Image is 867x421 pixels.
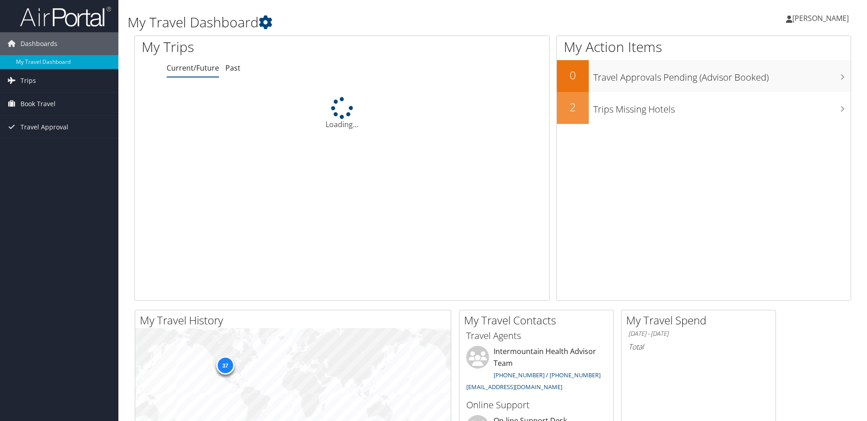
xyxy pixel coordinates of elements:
[786,5,858,32] a: [PERSON_NAME]
[494,371,601,379] a: [PHONE_NUMBER] / [PHONE_NUMBER]
[167,63,219,73] a: Current/Future
[628,329,769,338] h6: [DATE] - [DATE]
[142,37,370,56] h1: My Trips
[557,92,851,124] a: 2Trips Missing Hotels
[216,356,234,375] div: 37
[557,99,589,115] h2: 2
[464,313,613,328] h2: My Travel Contacts
[127,13,614,32] h1: My Travel Dashboard
[557,67,589,83] h2: 0
[20,6,111,27] img: airportal-logo.png
[135,97,549,130] div: Loading...
[593,67,851,84] h3: Travel Approvals Pending (Advisor Booked)
[20,92,56,115] span: Book Travel
[20,69,36,92] span: Trips
[462,346,611,395] li: Intermountain Health Advisor Team
[225,63,240,73] a: Past
[20,116,68,139] span: Travel Approval
[140,313,451,328] h2: My Travel History
[20,32,57,55] span: Dashboards
[466,329,607,342] h3: Travel Agents
[466,399,607,411] h3: Online Support
[626,313,775,328] h2: My Travel Spend
[557,37,851,56] h1: My Action Items
[593,98,851,116] h3: Trips Missing Hotels
[628,342,769,352] h6: Total
[466,383,562,391] a: [EMAIL_ADDRESS][DOMAIN_NAME]
[792,13,849,23] span: [PERSON_NAME]
[557,60,851,92] a: 0Travel Approvals Pending (Advisor Booked)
